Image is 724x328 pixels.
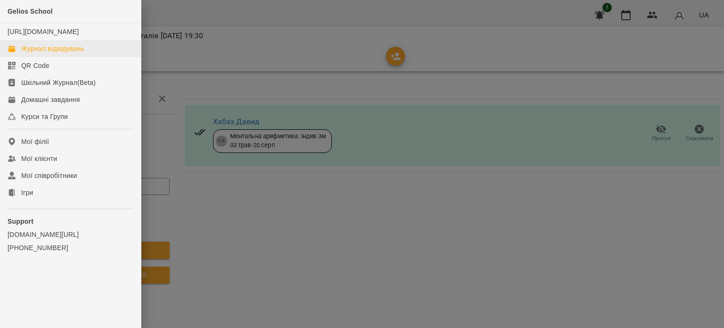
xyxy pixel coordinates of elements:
[21,95,80,104] div: Домашні завдання
[21,154,57,163] div: Мої клієнти
[8,217,133,226] p: Support
[8,230,133,239] a: [DOMAIN_NAME][URL]
[8,28,79,35] a: [URL][DOMAIN_NAME]
[21,112,68,121] div: Курси та Групи
[21,61,49,70] div: QR Code
[21,171,77,180] div: Мої співробітники
[8,8,53,15] span: Gelios School
[21,78,96,87] div: Шкільний Журнал(Beta)
[21,44,84,53] div: Журнал відвідувань
[8,243,133,252] a: [PHONE_NUMBER]
[21,188,33,197] div: Ігри
[21,137,49,146] div: Мої філії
